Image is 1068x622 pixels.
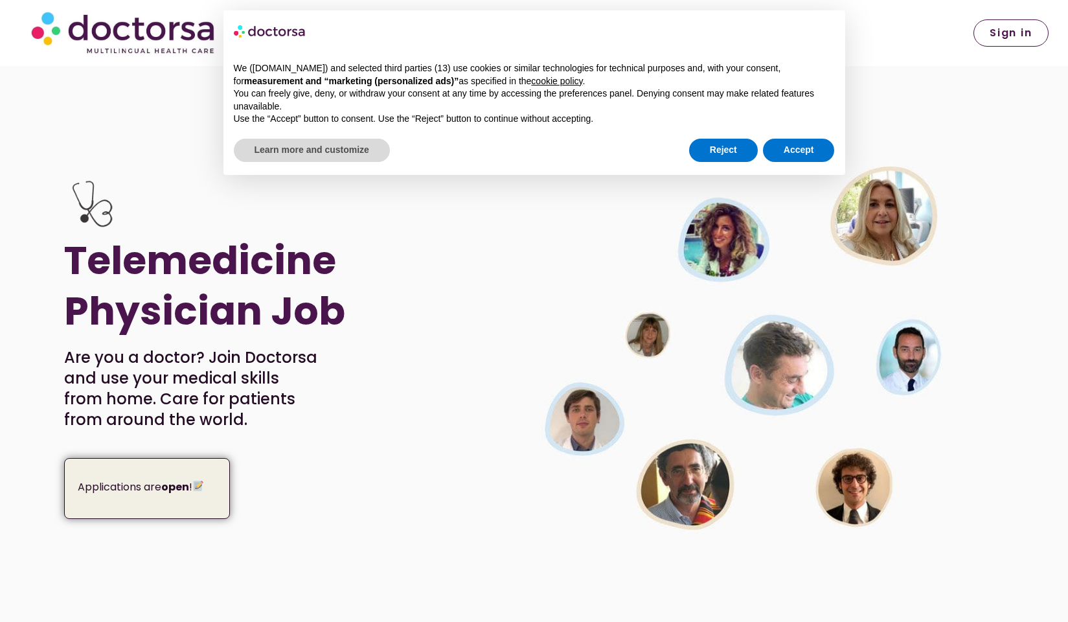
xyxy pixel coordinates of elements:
img: logo [234,21,306,41]
button: Learn more and customize [234,139,390,162]
p: You can freely give, deny, or withdraw your consent at any time by accessing the preferences pane... [234,87,835,113]
h1: Telemedicine Physician Job [64,235,444,336]
a: Sign in [973,19,1049,47]
a: cookie policy [531,76,582,86]
p: Applications are ! [78,478,220,496]
p: We ([DOMAIN_NAME]) and selected third parties (13) use cookies or similar technologies for techni... [234,62,835,87]
span: Sign in [990,28,1032,38]
strong: open [161,479,189,494]
strong: measurement and “marketing (personalized ads)” [244,76,459,86]
img: 📝 [193,481,203,491]
button: Reject [689,139,758,162]
p: Use the “Accept” button to consent. Use the “Reject” button to continue without accepting. [234,113,835,126]
p: Are you a doctor? Join Doctorsa and use your medical skills from home. Care for patients from aro... [64,347,319,430]
button: Accept [763,139,835,162]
